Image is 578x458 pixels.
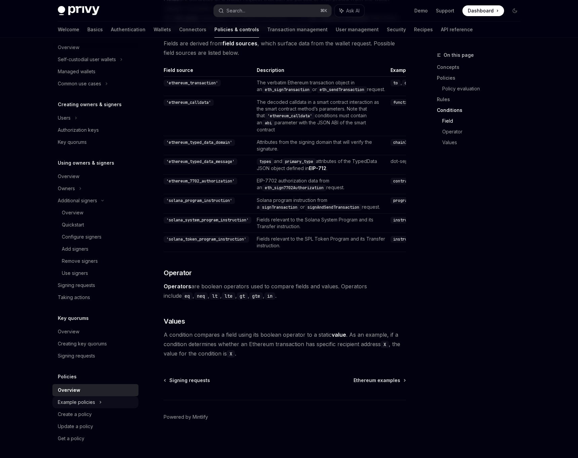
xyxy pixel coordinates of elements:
[87,22,103,38] a: Basics
[254,136,388,155] td: Attributes from the signing domain that will verify the signature.
[254,213,388,233] td: Fields relevant to the Solana System Program and its Transfer instruction.
[164,139,235,146] code: 'ethereum_typed_data_domain'
[227,350,235,358] code: X
[52,338,138,350] a: Creating key quorums
[154,22,171,38] a: Wallets
[58,126,99,134] div: Authorization keys
[58,434,84,443] div: Get a policy
[390,80,401,86] code: to
[336,22,379,38] a: User management
[164,236,249,243] code: 'solana_token_program_instruction'
[52,279,138,291] a: Signing requests
[58,281,95,289] div: Signing requests
[436,7,454,14] a: Support
[335,5,364,17] button: Ask AI
[254,174,388,194] td: EIP-7702 authorization data from an request.
[402,80,426,86] code: chain_id
[58,138,87,146] div: Key quorums
[414,22,433,38] a: Recipes
[262,120,275,126] code: abi
[414,7,428,14] a: Demo
[164,414,208,420] a: Powered by Mintlify
[111,22,146,38] a: Authentication
[58,352,95,360] div: Signing requests
[52,136,138,148] a: Key quorums
[164,80,221,86] code: 'ethereum_transaction'
[254,76,388,96] td: The verbatim Ethereum transaction object in an or request.
[442,137,526,148] a: Values
[52,267,138,279] a: Use signers
[52,170,138,182] a: Overview
[468,7,494,14] span: Dashboard
[58,159,114,167] h5: Using owners & signers
[254,233,388,252] td: Fields relevant to the SPL Token Program and its Transfer instruction.
[58,314,89,322] h5: Key quorums
[164,217,251,223] code: 'solana_system_program_instruction'
[254,155,388,174] td: and attributes of the TypedData JSON object defined in .
[390,99,426,106] code: function_name
[52,384,138,396] a: Overview
[462,5,504,16] a: Dashboard
[259,204,300,211] code: signTransaction
[58,68,95,76] div: Managed wallets
[58,80,101,88] div: Common use cases
[509,5,520,16] button: Toggle dark mode
[58,373,77,381] h5: Policies
[237,292,248,300] code: gt
[437,62,526,73] a: Concepts
[58,328,79,336] div: Overview
[62,245,88,253] div: Add signers
[390,236,431,243] code: instructionName
[267,22,328,38] a: Transaction management
[332,331,346,338] strong: value
[62,269,88,277] div: Use signers
[254,96,388,136] td: The decoded calldata in a smart contract interaction as the smart contract method’s parameters. N...
[52,291,138,303] a: Taking actions
[257,158,274,165] code: types
[437,105,526,116] a: Conditions
[52,243,138,255] a: Add signers
[52,408,138,420] a: Create a policy
[164,39,406,57] span: Fields are derived from , which surface data from the wallet request. Possible field sources are ...
[226,7,245,15] div: Search...
[387,22,406,38] a: Security
[58,340,107,348] div: Creating key quorums
[62,221,84,229] div: Quickstart
[444,51,474,59] span: On this page
[265,113,315,119] code: 'ethereum_calldata'
[58,114,71,122] div: Users
[164,178,237,184] code: 'ethereum_7702_authorization'
[254,194,388,213] td: Solana program instruction from a or request.
[164,283,191,290] strong: Operators
[52,432,138,445] a: Get a policy
[58,172,79,180] div: Overview
[58,100,122,109] h5: Creating owners & signers
[222,40,257,47] strong: field sources
[437,73,526,83] a: Policies
[58,410,92,418] div: Create a policy
[305,204,362,211] code: signAndSendTransaction
[58,386,80,394] div: Overview
[249,292,263,300] code: gte
[58,398,95,406] div: Example policies
[58,422,93,430] div: Update a policy
[264,292,275,300] code: in
[58,197,97,205] div: Additional signers
[52,420,138,432] a: Update a policy
[58,22,79,38] a: Welcome
[320,8,327,13] span: ⌘ K
[390,217,431,223] code: instructionName
[52,326,138,338] a: Overview
[164,158,237,165] code: 'ethereum_typed_data_message'
[390,139,412,146] code: chainId
[390,178,415,184] code: contract
[52,66,138,78] a: Managed wallets
[214,22,259,38] a: Policies & controls
[164,377,210,384] a: Signing requests
[442,116,526,126] a: Field
[52,255,138,267] a: Remove signers
[222,292,235,300] code: lte
[62,209,83,217] div: Overview
[164,282,406,300] span: are boolean operators used to compare fields and values. Operators include , , , , , , .
[346,7,360,14] span: Ask AI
